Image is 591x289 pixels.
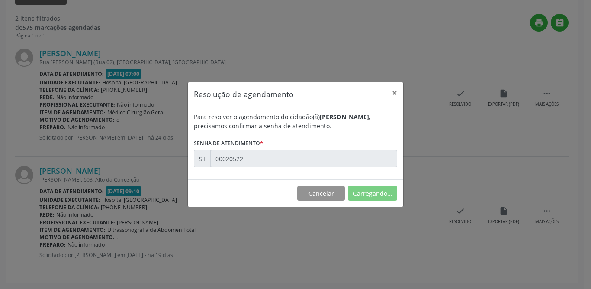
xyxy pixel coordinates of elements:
[320,113,369,121] b: [PERSON_NAME]
[348,186,397,201] button: Carregando...
[386,82,403,104] button: Close
[194,112,397,130] div: Para resolver o agendamento do cidadão(ã) , precisamos confirmar a senha de atendimento.
[194,150,211,167] div: ST
[297,186,345,201] button: Cancelar
[194,136,263,150] label: Senha de atendimento
[194,88,294,100] h5: Resolução de agendamento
